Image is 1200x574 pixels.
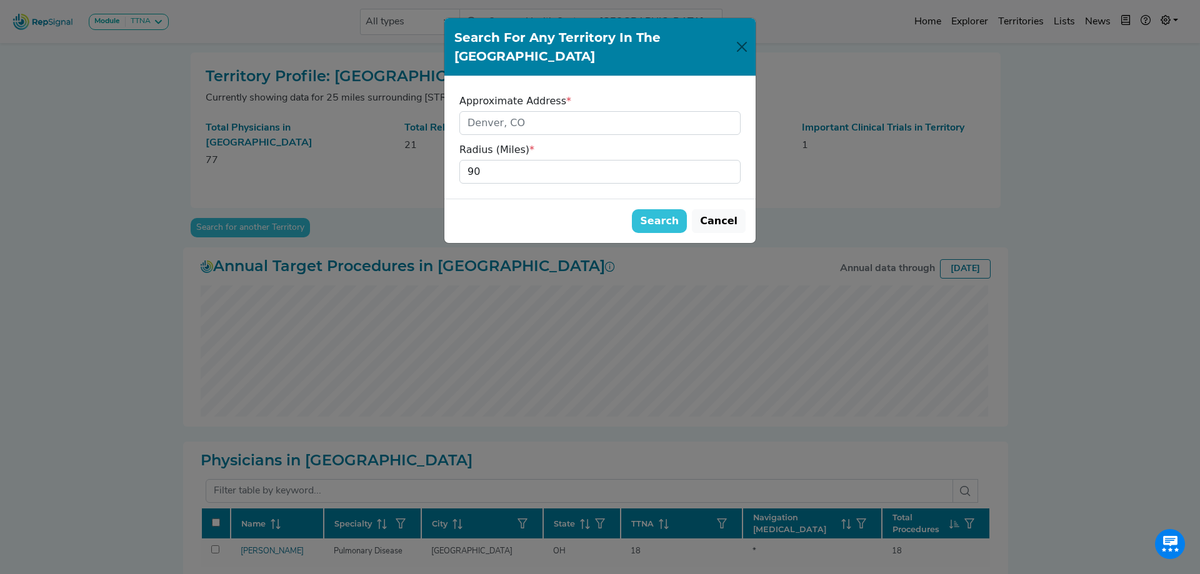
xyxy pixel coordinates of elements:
input: Denver, CO [459,111,741,135]
label: Radius (Miles) [459,140,534,160]
button: Cancel [692,209,746,233]
button: Search [632,209,687,233]
label: Approximate Address [459,91,571,111]
button: Close [732,37,751,57]
h1: Search for Any Territory in the [GEOGRAPHIC_DATA] [454,28,732,66]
